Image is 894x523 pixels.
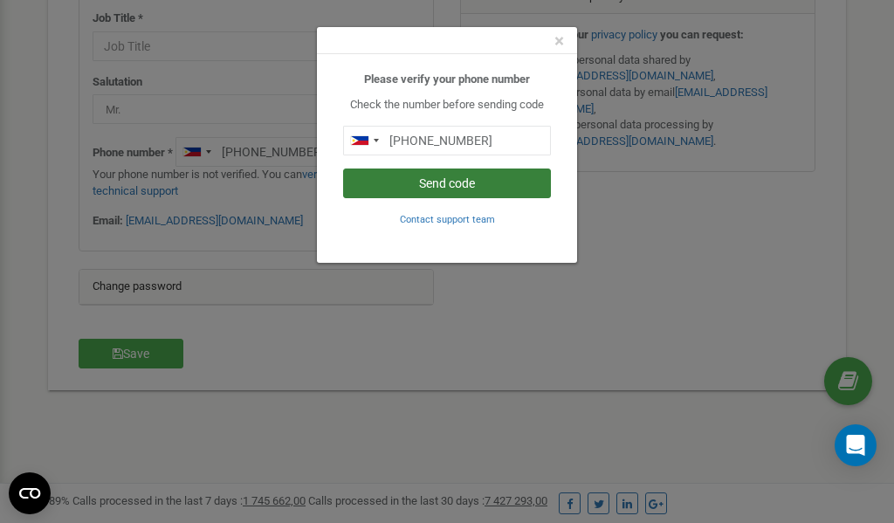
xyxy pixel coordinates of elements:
p: Check the number before sending code [343,97,551,114]
span: × [554,31,564,52]
small: Contact support team [400,214,495,225]
button: Close [554,32,564,51]
b: Please verify your phone number [364,72,530,86]
a: Contact support team [400,212,495,225]
input: 0905 123 4567 [343,126,551,155]
div: Open Intercom Messenger [835,424,877,466]
button: Send code [343,169,551,198]
div: Telephone country code [344,127,384,155]
button: Open CMP widget [9,472,51,514]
